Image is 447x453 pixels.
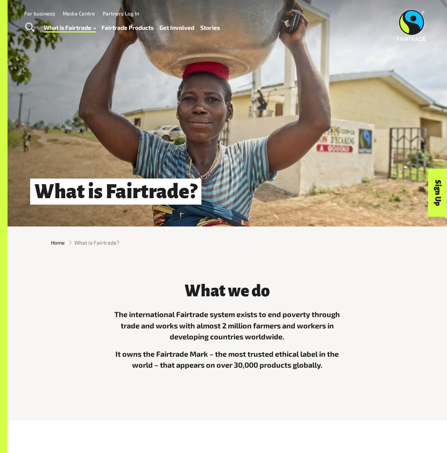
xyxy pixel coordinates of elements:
p: It owns the Fairtrade Mark – the most trusted ethical label in the world – that appears on over 3... [111,348,344,371]
a: Toggle Search [20,18,39,37]
a: Fairtrade Products [101,22,154,33]
h3: What we do [111,282,344,300]
a: Get Involved [160,22,194,33]
a: Partners Log In [103,10,139,17]
img: Fairtrade Australia New Zealand logo [397,9,426,41]
h1: What is Fairtrade? [30,179,201,204]
a: Media Centre [63,10,95,17]
a: Home [51,239,65,247]
p: The international Fairtrade system exists to end poverty through trade and works with almost 2 mi... [111,309,344,342]
a: Stories [200,22,220,33]
a: For business [24,10,55,17]
a: What is Fairtrade [44,22,96,33]
span: What is Fairtrade? [74,239,119,247]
